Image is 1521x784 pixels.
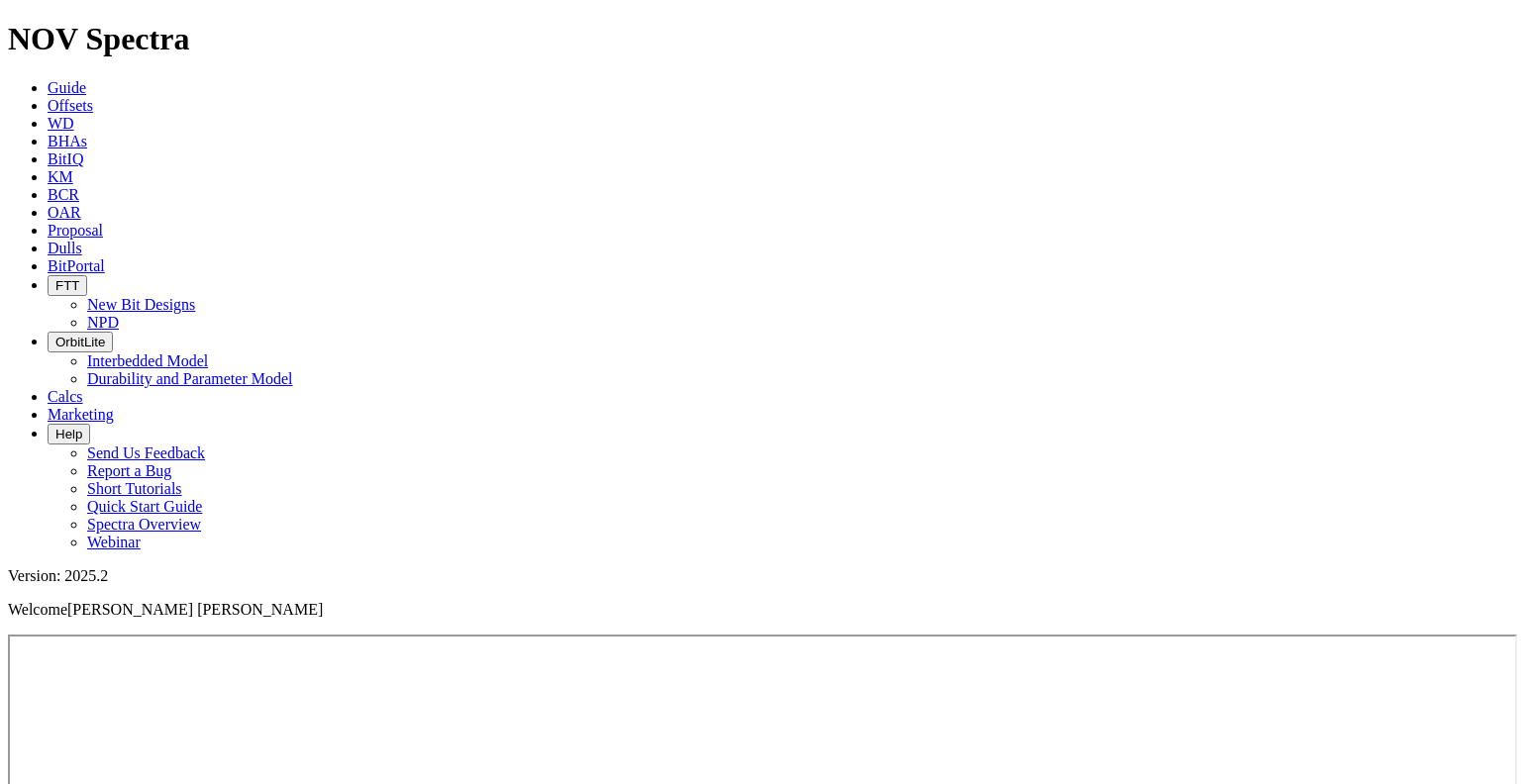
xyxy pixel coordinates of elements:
[48,79,86,96] a: Guide
[48,150,83,167] a: BitIQ
[48,275,87,296] button: FTT
[55,278,79,293] span: FTT
[55,427,82,441] span: Help
[48,186,79,203] a: BCR
[48,133,87,149] a: BHAs
[87,462,171,479] a: Report a Bug
[48,115,74,132] a: WD
[48,168,73,185] a: KM
[87,444,205,461] a: Send Us Feedback
[48,240,82,256] a: Dulls
[55,335,105,349] span: OrbitLite
[67,601,323,618] span: [PERSON_NAME] [PERSON_NAME]
[87,352,208,369] a: Interbedded Model
[87,296,195,313] a: New Bit Designs
[48,222,103,239] a: Proposal
[87,480,182,497] a: Short Tutorials
[8,601,1513,619] p: Welcome
[8,21,1513,57] h1: NOV Spectra
[48,388,83,405] a: Calcs
[87,534,141,550] a: Webinar
[48,204,81,221] a: OAR
[87,314,119,331] a: NPD
[87,370,293,387] a: Durability and Parameter Model
[48,97,93,114] a: Offsets
[48,424,90,444] button: Help
[48,332,113,352] button: OrbitLite
[48,406,114,423] a: Marketing
[8,567,1513,585] div: Version: 2025.2
[48,257,105,274] a: BitPortal
[87,498,202,515] a: Quick Start Guide
[87,516,201,533] a: Spectra Overview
